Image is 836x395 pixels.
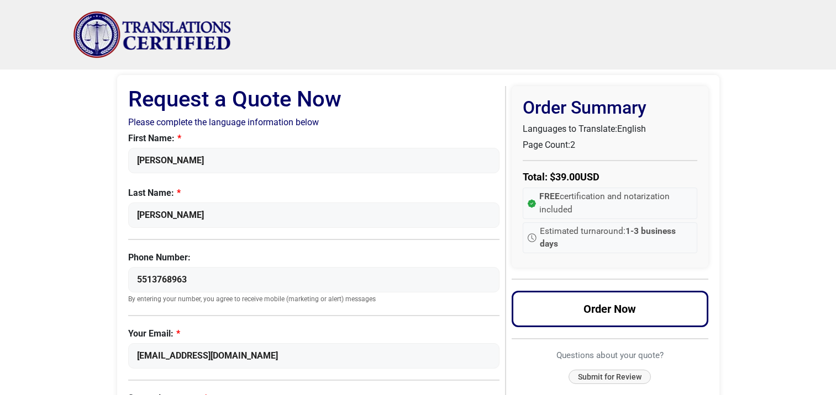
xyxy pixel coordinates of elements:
[523,138,697,152] p: Page Count:
[617,124,646,134] span: English
[128,132,500,145] label: First Name:
[539,191,560,201] strong: FREE
[512,86,708,268] div: Order Summary
[128,86,500,113] h1: Request a Quote Now
[512,350,708,360] h6: Questions about your quote?
[569,370,651,385] button: Submit for Review
[512,291,708,327] button: Order Now
[128,267,500,292] input: Enter Your Phone Number
[523,169,697,184] p: Total: $ USD
[523,97,697,118] h2: Order Summary
[539,190,692,216] span: certification and notarization included
[128,117,500,127] h2: Please complete the language information below
[523,122,697,136] p: Languages to Translate:
[128,186,500,200] label: Last Name:
[73,11,232,58] img: Translations Certified
[128,295,500,304] small: By entering your number, you agree to receive mobile (marketing or alert) messages
[540,225,692,251] span: Estimated turnaround:
[128,343,500,369] input: Enter Your Email
[128,202,500,228] input: Enter Your Last Name
[128,327,500,340] label: Your Email:
[128,251,500,264] label: Phone Number:
[570,140,575,150] span: 2
[128,148,500,173] input: Enter Your First Name
[555,171,580,183] span: 39.00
